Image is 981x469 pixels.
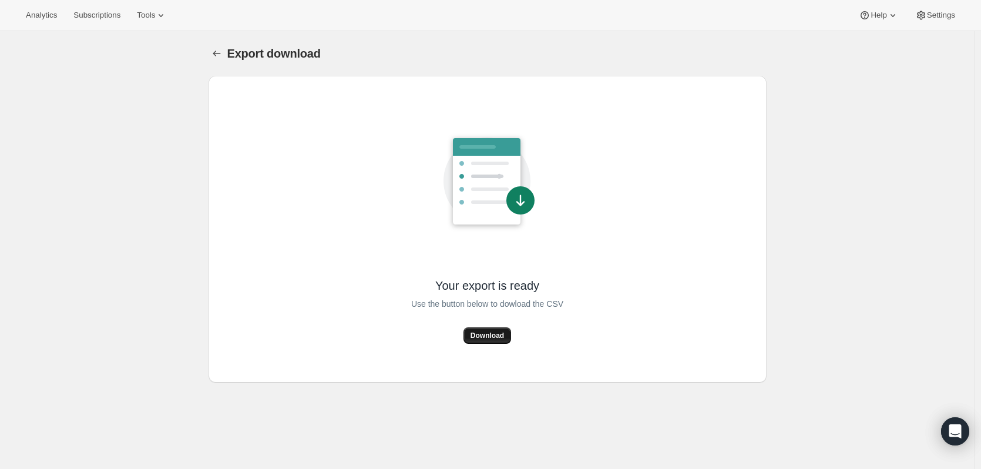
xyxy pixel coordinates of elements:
button: Subscriptions [66,7,127,24]
span: Help [871,11,886,20]
span: Subscriptions [73,11,120,20]
span: Analytics [26,11,57,20]
button: Analytics [19,7,64,24]
span: Download [471,331,504,340]
span: Export download [227,47,321,60]
div: Open Intercom Messenger [941,417,969,445]
button: Download [463,327,511,344]
span: Your export is ready [435,278,539,293]
button: Export download [209,45,225,62]
span: Settings [927,11,955,20]
button: Tools [130,7,174,24]
button: Help [852,7,905,24]
span: Use the button below to dowload the CSV [411,297,563,311]
span: Tools [137,11,155,20]
button: Settings [908,7,962,24]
